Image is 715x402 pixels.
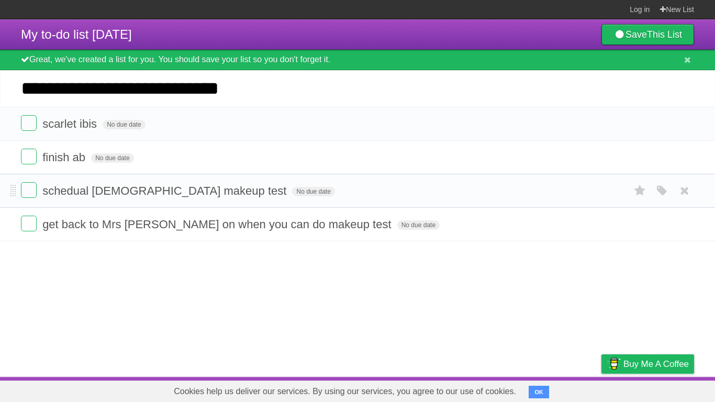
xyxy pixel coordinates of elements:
span: get back to Mrs [PERSON_NAME] on when you can do makeup test [42,218,394,231]
span: schedual [DEMOGRAPHIC_DATA] makeup test [42,184,289,197]
span: finish ab [42,151,88,164]
label: Done [21,115,37,131]
span: scarlet ibis [42,117,99,130]
span: Buy me a coffee [623,355,689,373]
button: OK [529,386,549,398]
label: Done [21,216,37,231]
label: Star task [630,182,650,199]
span: No due date [103,120,145,129]
a: Privacy [588,379,615,399]
a: Suggest a feature [628,379,694,399]
a: About [462,379,484,399]
span: My to-do list [DATE] [21,27,132,41]
a: Buy me a coffee [601,354,694,374]
label: Done [21,182,37,198]
span: No due date [292,187,334,196]
span: No due date [397,220,440,230]
span: No due date [91,153,133,163]
a: Terms [552,379,575,399]
a: SaveThis List [601,24,694,45]
span: Cookies help us deliver our services. By using our services, you agree to our use of cookies. [163,381,527,402]
b: This List [647,29,682,40]
img: Buy me a coffee [607,355,621,373]
a: Developers [497,379,539,399]
label: Done [21,149,37,164]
